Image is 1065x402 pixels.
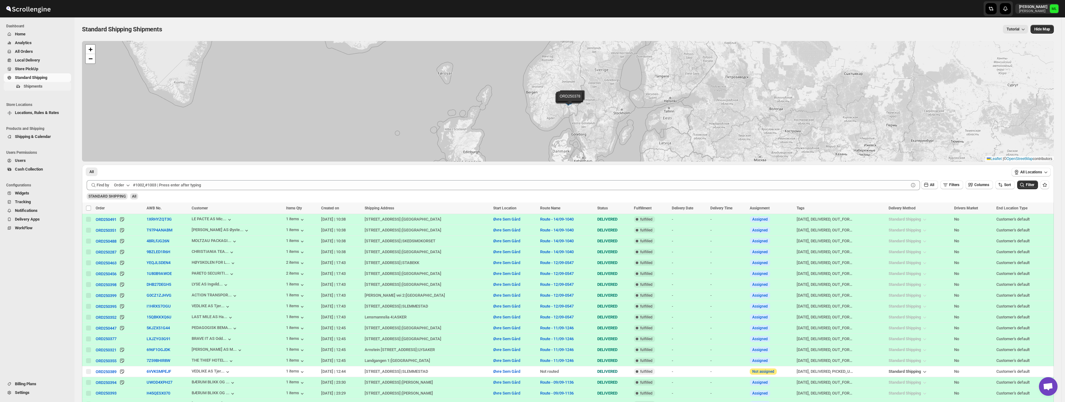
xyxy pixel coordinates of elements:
button: THE THIEF HOTEL... [192,358,234,364]
div: BRAVE IT AS Odd... [192,336,226,341]
button: Route - 12/09-0547 [540,304,574,308]
button: LYSE AS Ingvild... [192,282,229,288]
span: Locations, Rules & Rates [15,110,59,115]
div: ORD250395 [96,304,116,309]
div: ORD250394 [96,380,116,385]
button: Order [110,180,135,190]
button: 7Z59BHIR8W [147,358,170,363]
div: [GEOGRAPHIC_DATA] [402,227,441,233]
button: Øvre Sem Gård [493,347,520,352]
button: Assigned [752,228,768,232]
button: Settings [4,388,71,397]
button: Øvre Sem Gård [493,304,520,308]
button: Route - 12/09-0547 [540,260,574,265]
div: DELIVERED [597,227,630,233]
button: Assigned [752,326,768,330]
div: ORD250351 [96,228,116,233]
span: Configurations [6,183,71,188]
button: Route - 14/09-1040 [540,228,574,232]
button: Øvre Sem Gård [493,380,520,385]
button: 2 items [286,271,305,277]
span: Filter [1026,183,1034,187]
button: Assigned [752,348,768,352]
button: ORD250355 [96,358,116,364]
button: Øvre Sem Gård [493,336,520,341]
span: Shipping Address [365,206,394,210]
span: STANDARD SHIPPING [89,194,126,199]
button: UWOD4XPH27 [147,380,172,385]
span: Order [96,206,105,210]
button: Øvre Sem Gård [493,228,520,232]
button: Billing Plans [4,380,71,388]
button: 1 items [286,369,305,375]
button: User menu [1015,4,1059,14]
button: BÆRUM BLIKK OG ... [192,391,236,397]
button: Assigned [752,359,768,363]
button: Cash Collection [4,165,71,174]
span: Delivery Time [710,206,732,210]
div: ORD250355 [96,359,116,363]
button: Notifications [4,206,71,215]
span: Find by [97,182,109,188]
div: VEDLIKE AS Tjer... [192,369,225,373]
button: ORD250287 [96,249,116,255]
span: Fulfillment [634,206,652,210]
button: BRAVE IT AS Odd... [192,336,233,342]
button: 1 items [286,391,305,397]
img: Marker [565,97,574,103]
button: [PERSON_NAME] AS M... [192,347,243,353]
button: 1 items [286,217,305,223]
div: [PERSON_NAME] AS Øyste... [192,227,243,232]
button: Widgets [4,189,71,198]
button: Øvre Sem Gård [493,260,520,265]
button: 1 items [286,325,305,331]
img: Marker [565,97,575,103]
div: No [954,216,993,222]
button: 696F1OGJDK [147,347,170,352]
button: ORD250352 [96,314,116,320]
span: Tags [797,206,804,210]
span: WorkFlow [15,226,33,230]
button: Route - 09/09-1136 [540,380,574,385]
div: [STREET_ADDRESS] [365,227,401,233]
span: Start Location [493,206,517,210]
a: OpenStreetMap [1007,157,1033,161]
span: Status [597,206,608,210]
div: [STREET_ADDRESS] [365,238,401,244]
button: Filters [940,180,963,189]
div: LYSE AS Ingvild... [192,282,223,286]
div: | [365,227,489,233]
span: Route Name [540,206,560,210]
button: 1 items [286,227,305,234]
button: Route - 09/09-1136 [540,391,574,395]
span: Home [15,32,25,36]
button: YEQJLSDEN4 [147,260,171,265]
div: ORD250393 [96,391,116,395]
button: Users [4,156,71,165]
button: HØYSKOLEN FOR L... [192,260,236,266]
button: Route - 11/09-1246 [540,358,574,363]
span: Filters [949,183,959,187]
button: Øvre Sem Gård [493,239,520,243]
button: WorkFlow [4,224,71,232]
div: 1 items [286,347,305,353]
button: Assigned [752,282,768,287]
button: ORD250377 [96,336,116,341]
button: All Orders [4,47,71,56]
img: Marker [564,99,573,106]
span: All Orders [15,49,33,54]
button: [PERSON_NAME] AS Øyste... [192,227,250,234]
img: Marker [565,97,575,104]
button: Assigned [752,261,768,265]
button: Assigned [752,239,768,243]
span: fulfilled [640,217,653,222]
div: 1 items [286,282,305,288]
div: 1 items [286,358,305,364]
button: 1XRHYZQT3G [147,217,172,222]
button: G0CZ1ZJHVG [147,293,171,298]
button: Øvre Sem Gård [493,282,520,287]
div: [DATE] | 10:38 [321,227,361,233]
button: VEDLIKE AS Tjer... [192,369,231,375]
button: Øvre Sem Gård [493,217,520,222]
button: Øvre Sem Gård [493,249,520,254]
